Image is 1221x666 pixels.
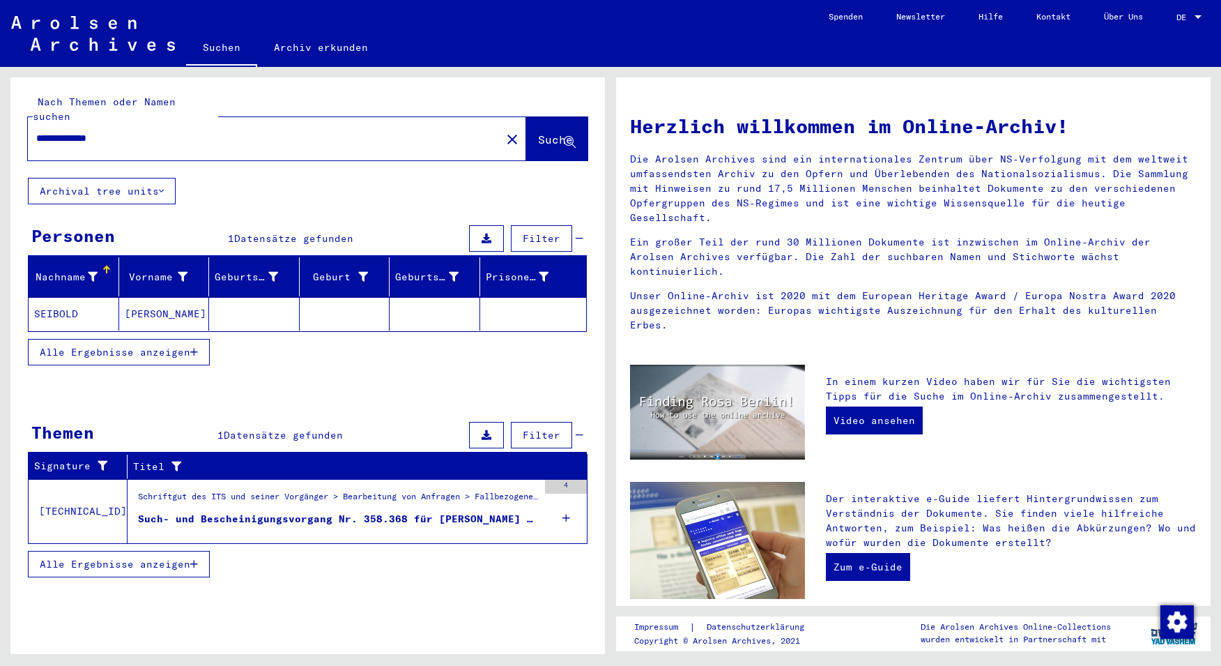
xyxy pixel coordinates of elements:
p: Die Arolsen Archives sind ein internationales Zentrum über NS-Verfolgung mit dem weltweit umfasse... [630,152,1197,225]
img: yv_logo.png [1148,616,1200,651]
a: Zum e-Guide [826,553,910,581]
span: Datensätze gefunden [224,429,343,441]
p: Die Arolsen Archives Online-Collections [921,621,1111,633]
div: Themen [31,420,94,445]
button: Clear [498,125,526,153]
div: Geburt‏ [305,270,369,285]
span: 1 [217,429,224,441]
p: In einem kurzen Video haben wir für Sie die wichtigsten Tipps für die Suche im Online-Archiv zusa... [826,374,1197,404]
h1: Herzlich willkommen im Online-Archiv! [630,112,1197,141]
mat-header-cell: Geburtsdatum [390,257,480,296]
button: Suche [526,117,588,160]
div: 4 [545,480,587,494]
span: 1 [228,232,234,245]
p: wurden entwickelt in Partnerschaft mit [921,633,1111,646]
div: | [634,620,821,635]
td: [TECHNICAL_ID] [29,479,128,543]
div: Geburtsname [215,266,299,288]
button: Filter [511,422,572,448]
img: Zustimmung ändern [1160,605,1194,639]
mat-header-cell: Geburt‏ [300,257,390,296]
span: Datensätze gefunden [234,232,353,245]
button: Alle Ergebnisse anzeigen [28,551,210,577]
div: Titel [133,460,553,474]
img: eguide.jpg [630,482,805,599]
div: Signature [34,455,127,478]
button: Archival tree units [28,178,176,204]
div: Schriftgut des ITS und seiner Vorgänger > Bearbeitung von Anfragen > Fallbezogene [MEDICAL_DATA] ... [138,490,538,510]
mat-header-cell: Nachname [29,257,119,296]
div: Prisoner # [486,266,570,288]
mat-header-cell: Geburtsname [209,257,300,296]
span: Alle Ergebnisse anzeigen [40,346,190,358]
mat-cell: SEIBOLD [29,297,119,331]
button: Filter [511,225,572,252]
mat-header-cell: Vorname [119,257,210,296]
a: Suchen [186,31,257,67]
p: Ein großer Teil der rund 30 Millionen Dokumente ist inzwischen im Online-Archiv der Arolsen Archi... [630,235,1197,279]
div: Such- und Bescheinigungsvorgang Nr. 358.368 für [PERSON_NAME] geboren [DEMOGRAPHIC_DATA] [138,512,538,527]
p: Copyright © Arolsen Archives, 2021 [634,635,821,647]
p: Der interaktive e-Guide liefert Hintergrundwissen zum Verständnis der Dokumente. Sie finden viele... [826,492,1197,550]
span: Filter [523,429,560,441]
a: Impressum [634,620,689,635]
div: Geburtsdatum [395,270,459,285]
div: Vorname [125,266,209,288]
p: Unser Online-Archiv ist 2020 mit dem European Heritage Award / Europa Nostra Award 2020 ausgezeic... [630,289,1197,333]
span: Filter [523,232,560,245]
div: Vorname [125,270,188,285]
span: Suche [538,133,573,146]
div: Nachname [34,270,98,285]
div: Geburt‏ [305,266,390,288]
mat-cell: [PERSON_NAME] [119,297,210,331]
img: Arolsen_neg.svg [11,16,175,51]
mat-header-cell: Prisoner # [480,257,587,296]
div: Prisoner # [486,270,549,285]
mat-label: Nach Themen oder Namen suchen [33,96,176,123]
a: Datenschutzerklärung [696,620,821,635]
div: Geburtsdatum [395,266,479,288]
a: Archiv erkunden [257,31,385,64]
div: Personen [31,223,115,248]
div: Signature [34,459,109,474]
button: Alle Ergebnisse anzeigen [28,339,210,365]
div: Geburtsname [215,270,278,285]
div: Titel [133,455,570,478]
img: video.jpg [630,365,805,460]
mat-icon: close [504,131,521,148]
span: DE [1176,13,1192,22]
a: Video ansehen [826,407,923,434]
div: Nachname [34,266,118,288]
span: Alle Ergebnisse anzeigen [40,558,190,570]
